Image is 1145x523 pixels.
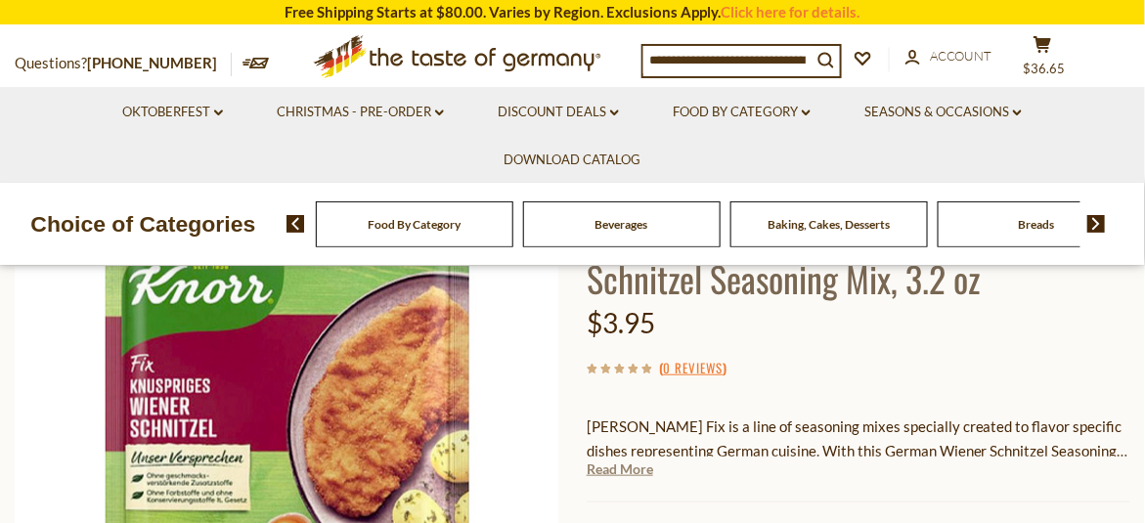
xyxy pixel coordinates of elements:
[15,51,232,76] p: Questions?
[660,358,727,377] span: ( )
[368,217,461,232] a: Food By Category
[87,54,217,71] a: [PHONE_NUMBER]
[664,358,724,379] a: 0 Reviews
[587,306,655,339] span: $3.95
[905,46,992,67] a: Account
[587,414,1130,463] p: [PERSON_NAME] Fix is a line of seasoning mixes specially created to flavor specific dishes repres...
[1013,35,1072,84] button: $36.65
[587,459,653,479] a: Read More
[864,102,1022,123] a: Seasons & Occasions
[1087,215,1106,233] img: next arrow
[930,48,992,64] span: Account
[595,217,648,232] a: Beverages
[122,102,223,123] a: Oktoberfest
[277,102,444,123] a: Christmas - PRE-ORDER
[286,215,305,233] img: previous arrow
[768,217,890,232] a: Baking, Cakes, Desserts
[722,3,860,21] a: Click here for details.
[587,212,1130,300] h1: [PERSON_NAME] "Fix" [PERSON_NAME] Schnitzel Seasoning Mix, 3.2 oz
[1024,61,1066,76] span: $36.65
[1018,217,1054,232] a: Breads
[498,102,619,123] a: Discount Deals
[673,102,811,123] a: Food By Category
[504,150,640,171] a: Download Catalog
